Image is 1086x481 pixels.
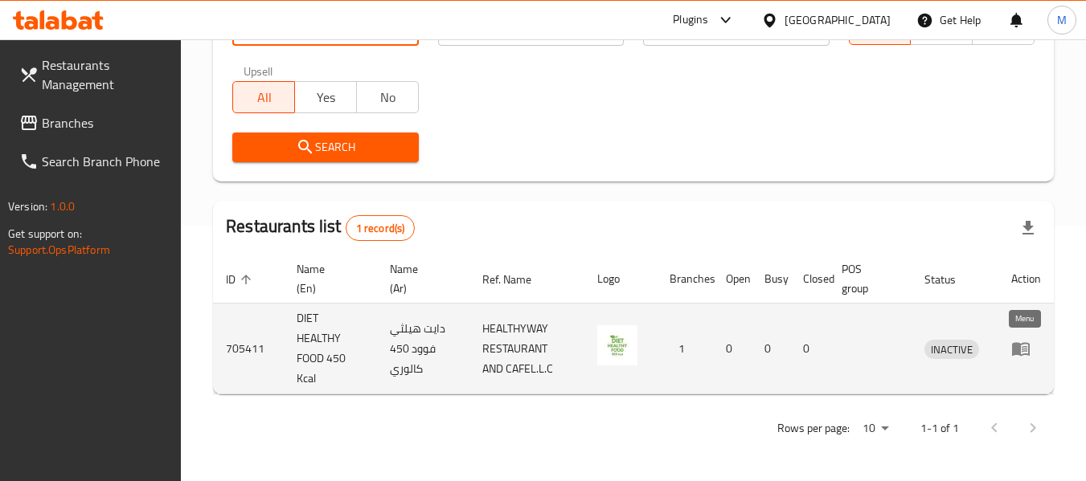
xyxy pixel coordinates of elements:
span: Name (Ar) [390,259,450,298]
a: Branches [6,104,182,142]
button: No [356,81,419,113]
p: 1-1 of 1 [920,418,959,438]
span: INACTIVE [924,340,979,359]
td: 705411 [213,304,284,394]
div: Plugins [673,10,708,30]
a: Restaurants Management [6,46,182,104]
h2: Restaurants list [226,214,415,241]
span: Restaurants Management [42,55,169,94]
td: 0 [790,304,829,394]
span: No [363,86,412,109]
span: TMP [979,18,1028,41]
th: Logo [584,255,657,304]
table: enhanced table [213,255,1054,394]
div: Total records count [346,215,416,241]
span: Branches [42,113,169,132]
span: Ref. Name [482,270,552,289]
th: Closed [790,255,829,304]
span: Yes [301,86,350,109]
button: Search [232,132,418,162]
td: 0 [752,304,790,394]
p: Rows per page: [777,418,850,438]
label: Upsell [244,65,273,76]
span: 1.0.0 [50,196,75,217]
td: دايت هيلثي فوود 450 كالوري [377,304,469,394]
img: DIET HEALTHY FOOD 450 Kcal [597,325,637,365]
span: Version: [8,196,47,217]
span: ID [226,270,256,289]
span: All [856,18,905,41]
span: 1 record(s) [346,221,415,236]
div: Rows per page: [856,417,895,441]
span: M [1057,11,1067,29]
td: DIET HEALTHY FOOD 450 Kcal [284,304,376,394]
th: Open [713,255,752,304]
span: All [240,86,289,109]
button: All [232,81,295,113]
span: POS group [842,259,892,298]
div: Export file [1009,209,1047,247]
td: 1 [657,304,713,394]
th: Action [998,255,1054,304]
th: Branches [657,255,713,304]
button: Yes [294,81,357,113]
a: Support.OpsPlatform [8,239,110,260]
span: Status [924,270,977,289]
span: Name (En) [297,259,357,298]
a: Search Branch Phone [6,142,182,181]
td: HEALTHYWAY RESTAURANT AND CAFEL.L.C [469,304,585,394]
td: 0 [713,304,752,394]
div: [GEOGRAPHIC_DATA] [785,11,891,29]
span: Search [245,137,405,157]
span: Get support on: [8,223,82,244]
th: Busy [752,255,790,304]
span: Search Branch Phone [42,152,169,171]
span: TGO [917,18,966,41]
